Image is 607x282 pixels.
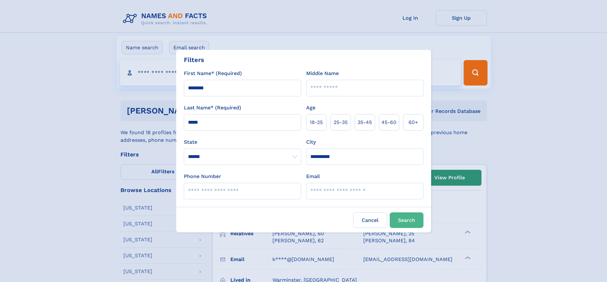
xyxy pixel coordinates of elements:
[306,104,315,112] label: Age
[306,70,339,77] label: Middle Name
[390,212,423,228] button: Search
[334,119,348,126] span: 25‑35
[310,119,323,126] span: 18‑25
[184,104,241,112] label: Last Name* (Required)
[306,173,320,180] label: Email
[381,119,396,126] span: 45‑60
[184,55,204,65] div: Filters
[358,119,372,126] span: 35‑45
[408,119,418,126] span: 60+
[184,173,221,180] label: Phone Number
[353,212,387,228] label: Cancel
[306,138,316,146] label: City
[184,70,242,77] label: First Name* (Required)
[184,138,301,146] label: State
